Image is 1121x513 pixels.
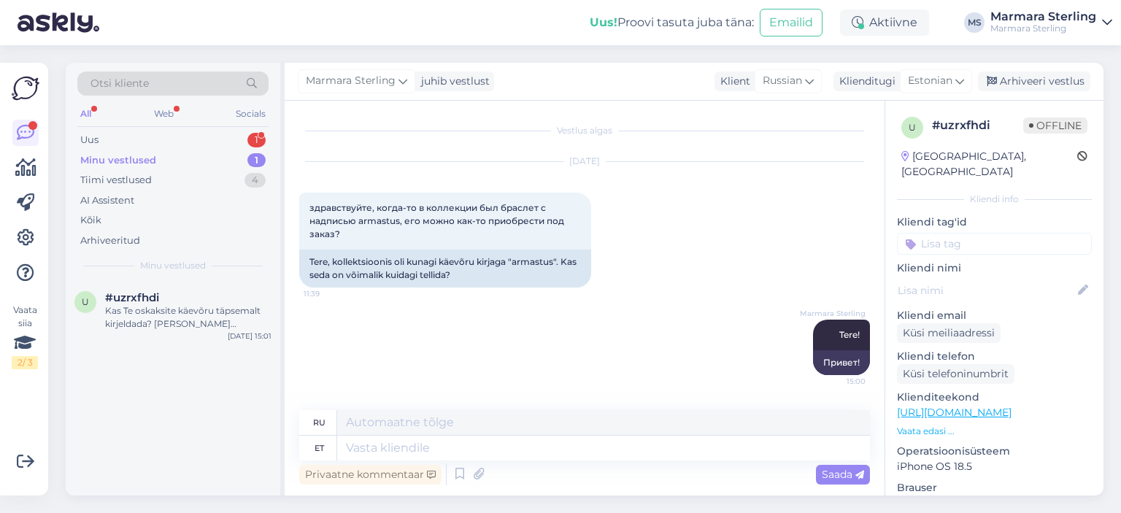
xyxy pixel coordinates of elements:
[908,73,952,89] span: Estonian
[833,74,895,89] div: Klienditugi
[897,308,1092,323] p: Kliendi email
[299,250,591,288] div: Tere, kollektsioonis oli kunagi käevõru kirjaga "armastus". Kas seda on võimalik kuidagi tellida?
[990,11,1112,34] a: Marmara SterlingMarmara Sterling
[964,12,985,33] div: MS
[839,329,860,340] span: Tere!
[800,396,866,406] span: Marmara Sterling
[897,444,1092,459] p: Operatsioonisüsteem
[244,173,266,188] div: 4
[151,104,177,123] div: Web
[304,288,358,299] span: 11:39
[760,9,823,36] button: Emailid
[299,465,442,485] div: Privaatne kommentaar
[306,73,396,89] span: Marmara Sterling
[897,193,1092,206] div: Kliendi info
[12,356,38,369] div: 2 / 3
[813,350,870,375] div: Привет!
[811,376,866,387] span: 15:00
[897,480,1092,495] p: Brauser
[415,74,490,89] div: juhib vestlust
[897,425,1092,438] p: Vaata edasi ...
[1023,117,1087,134] span: Offline
[897,364,1014,384] div: Küsi telefoninumbrit
[822,468,864,481] span: Saada
[80,153,156,168] div: Minu vestlused
[909,122,916,133] span: u
[897,459,1092,474] p: iPhone OS 18.5
[590,15,617,29] b: Uus!
[990,11,1096,23] div: Marmara Sterling
[12,74,39,102] img: Askly Logo
[763,73,802,89] span: Russian
[897,323,1001,343] div: Küsi meiliaadressi
[313,410,325,435] div: ru
[315,436,324,460] div: et
[932,117,1023,134] div: # uzrxfhdi
[897,233,1092,255] input: Lisa tag
[80,213,101,228] div: Kõik
[800,308,866,319] span: Marmara Sterling
[299,124,870,137] div: Vestlus algas
[80,133,99,147] div: Uus
[897,349,1092,364] p: Kliendi telefon
[233,104,269,123] div: Socials
[897,406,1012,419] a: [URL][DOMAIN_NAME]
[247,133,266,147] div: 1
[105,304,271,331] div: Kas Te oskaksite käevõru täpsemalt kirjeldada? [PERSON_NAME] [PERSON_NAME] umbes müügil nägite?
[898,282,1075,298] input: Lisa nimi
[840,9,929,36] div: Aktiivne
[247,153,266,168] div: 1
[90,76,149,91] span: Otsi kliente
[12,304,38,369] div: Vaata siia
[897,261,1092,276] p: Kliendi nimi
[140,259,206,272] span: Minu vestlused
[309,202,566,239] span: здравствуйте, когда-то в коллекции был браслет с надписью armastus, его можно как-то приобрести п...
[82,296,89,307] span: u
[77,104,94,123] div: All
[80,234,140,248] div: Arhiveeritud
[901,149,1077,180] div: [GEOGRAPHIC_DATA], [GEOGRAPHIC_DATA]
[714,74,750,89] div: Klient
[228,331,271,342] div: [DATE] 15:01
[299,155,870,168] div: [DATE]
[897,390,1092,405] p: Klienditeekond
[105,291,159,304] span: #uzrxfhdi
[590,14,754,31] div: Proovi tasuta juba täna:
[80,173,152,188] div: Tiimi vestlused
[978,72,1090,91] div: Arhiveeri vestlus
[80,193,134,208] div: AI Assistent
[897,215,1092,230] p: Kliendi tag'id
[990,23,1096,34] div: Marmara Sterling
